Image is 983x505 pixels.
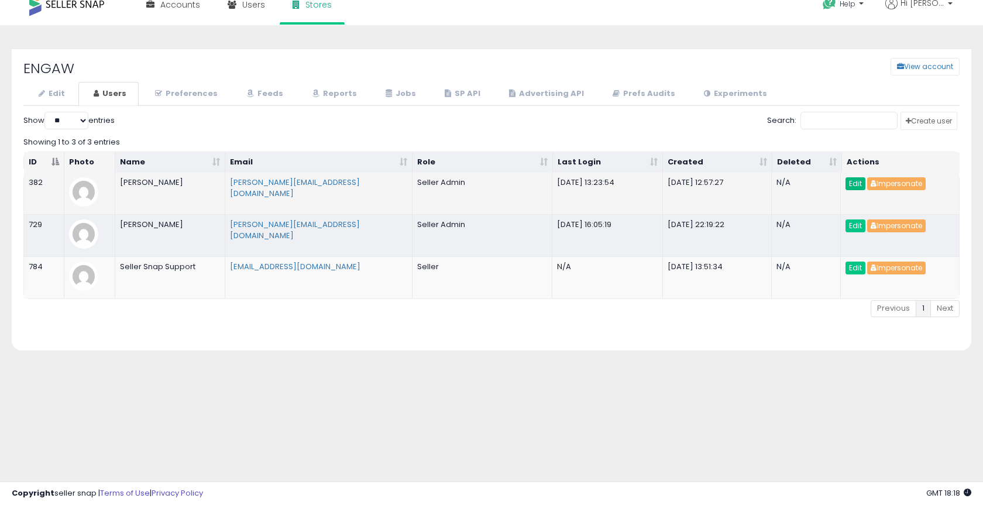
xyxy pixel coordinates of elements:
a: [PERSON_NAME][EMAIL_ADDRESS][DOMAIN_NAME] [230,177,360,199]
td: Seller Admin [413,173,553,214]
a: Privacy Policy [152,487,203,499]
td: Seller [413,256,553,298]
a: Users [78,82,139,106]
td: 382 [24,173,64,214]
th: Actions [842,152,960,173]
button: Impersonate [867,177,926,190]
td: N/A [772,256,841,298]
img: profile [69,219,98,249]
td: [DATE] 12:57:27 [663,173,772,214]
th: Last Login: activate to sort column ascending [553,152,664,173]
a: Advertising API [494,82,596,106]
td: N/A [772,214,841,256]
th: Created: activate to sort column ascending [663,152,772,173]
th: Name: activate to sort column ascending [115,152,225,173]
a: Impersonate [867,178,926,189]
a: Preferences [140,82,230,106]
a: Create user [900,112,957,130]
td: N/A [772,173,841,214]
a: Jobs [370,82,428,106]
a: Terms of Use [100,487,150,499]
a: Next [930,300,960,317]
a: 1 [916,300,931,317]
button: View account [891,58,960,75]
input: Search: [800,112,898,129]
td: N/A [552,256,662,298]
a: Feeds [231,82,295,106]
button: Impersonate [867,262,926,274]
td: 784 [24,256,64,298]
a: Edit [845,219,865,232]
a: Edit [845,177,865,190]
a: Previous [871,300,916,317]
a: Impersonate [867,262,926,273]
td: [PERSON_NAME] [115,214,225,256]
a: Impersonate [867,220,926,231]
div: Showing 1 to 3 of 3 entries [23,132,960,148]
a: Experiments [689,82,779,106]
td: 729 [24,214,64,256]
td: [DATE] 13:51:34 [663,256,772,298]
a: Edit [23,82,77,106]
span: 2025-10-9 18:18 GMT [926,487,971,499]
img: profile [69,177,98,207]
strong: Copyright [12,487,54,499]
td: [DATE] 16:05:19 [552,214,662,256]
h2: ENGAW [15,61,412,76]
a: View account [882,58,899,75]
a: Prefs Audits [597,82,688,106]
td: [DATE] 22:19:22 [663,214,772,256]
select: Showentries [44,112,88,129]
a: Edit [845,262,865,274]
th: Role: activate to sort column ascending [413,152,553,173]
a: [EMAIL_ADDRESS][DOMAIN_NAME] [230,261,360,272]
div: seller snap | | [12,488,203,499]
a: SP API [429,82,493,106]
th: Photo [64,152,115,173]
img: profile [69,262,98,291]
span: Create user [906,116,952,126]
td: Seller Snap Support [115,256,225,298]
a: Reports [297,82,369,106]
a: [PERSON_NAME][EMAIL_ADDRESS][DOMAIN_NAME] [230,219,360,241]
label: Search: [767,112,898,129]
td: [DATE] 13:23:54 [552,173,662,214]
td: [PERSON_NAME] [115,173,225,214]
th: Email: activate to sort column ascending [225,152,413,173]
button: Impersonate [867,219,926,232]
label: Show entries [23,112,115,129]
th: ID: activate to sort column descending [24,152,64,173]
td: Seller Admin [413,214,553,256]
th: Deleted: activate to sort column ascending [772,152,842,173]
